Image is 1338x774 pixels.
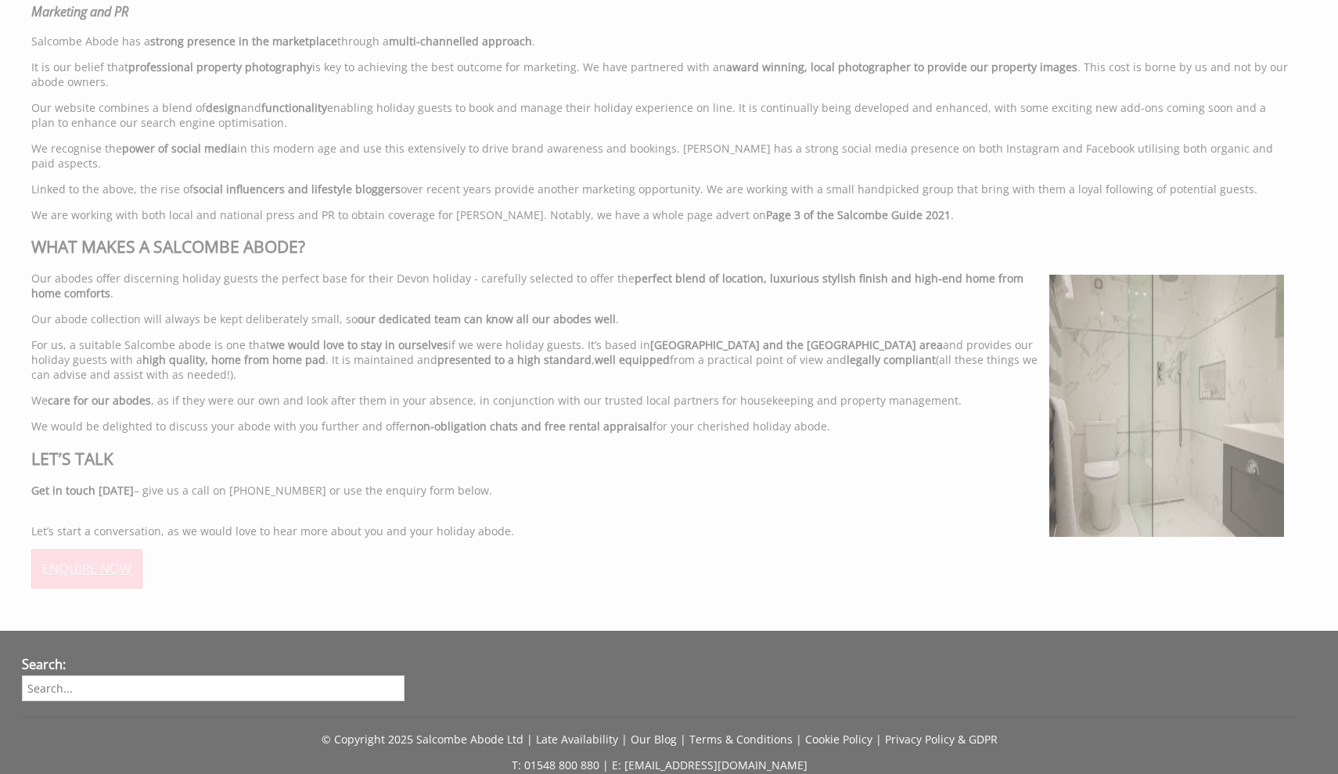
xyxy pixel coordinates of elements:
[805,732,872,747] a: Cookie Policy
[512,758,599,772] a: T: 01548 800 880
[527,732,533,747] span: |
[206,100,241,115] strong: design
[389,34,532,49] strong: multi-channelled approach
[536,732,618,747] a: Late Availability
[31,3,128,20] strong: Marketing and PR
[595,352,670,367] strong: well equipped
[1049,275,1284,537] img: Stylish looking bathroom
[322,732,523,747] a: © Copyright 2025 Salcombe Abode Ltd
[128,59,312,74] strong: professional property photography
[437,352,592,367] strong: presented to a high standard
[48,393,151,408] strong: care for our abodes
[876,732,882,747] span: |
[612,758,807,772] a: E: [EMAIL_ADDRESS][DOMAIN_NAME]
[31,419,1288,434] p: We would be delighted to discuss your abode with you further and offer for your cherished holiday...
[410,419,653,434] strong: non-obligation chats and free rental appraisal
[31,182,1288,196] p: Linked to the above, the rise of over recent years provide another marketing opportunity. We are ...
[796,732,802,747] span: |
[31,236,305,257] strong: WHAT MAKES A SALCOMBE ABODE?
[142,352,326,367] strong: high quality, home from home pad
[31,207,1288,222] p: We are working with both local and national press and PR to obtain coverage for [PERSON_NAME]. No...
[122,141,237,156] strong: power of social media
[885,732,998,747] a: Privacy Policy & GDPR
[726,59,1077,74] strong: award winning, local photographer to provide our property images
[31,34,1288,49] p: Salcombe Abode has a through a .
[31,100,1288,130] p: Our website combines a blend of and enabling holiday guests to book and manage their holiday expe...
[621,732,628,747] span: |
[193,182,401,196] strong: social influencers and lifestyle bloggers
[31,483,134,498] strong: Get in touch [DATE]
[270,337,448,352] strong: we would love to stay in ourselves
[602,758,609,772] span: |
[31,271,1288,301] p: Our abodes offer discerning holiday guests the perfect base for their Devon holiday - carefully s...
[689,732,793,747] a: Terms & Conditions
[22,656,405,673] h3: Search:
[31,509,1288,538] p: Let’s start a conversation, as we would love to hear more about you and your holiday abode.
[650,337,943,352] strong: [GEOGRAPHIC_DATA] and the [GEOGRAPHIC_DATA] area
[680,732,686,747] span: |
[31,59,1288,89] p: It is our belief that is key to achieving the best outcome for marketing. We have partnered with ...
[150,34,337,49] strong: strong presence in the marketplace
[22,675,405,701] input: Search...
[631,732,677,747] a: Our Blog
[766,207,951,222] strong: Page 3 of the Salcombe Guide 2021
[358,311,616,326] strong: our dedicated team can know all our abodes well
[31,483,1288,498] p: – give us a call on [PHONE_NUMBER] or use the enquiry form below.
[31,549,142,589] a: ENQUIRE NOW
[31,393,1288,408] p: We , as if they were our own and look after them in your absence, in conjunction with our trusted...
[31,337,1288,382] p: For us, a suitable Salcombe abode is one that if we were holiday guests. It’s based in and provid...
[31,271,1023,301] strong: perfect blend of location, luxurious stylish finish and high-end home from home comforts
[847,352,936,367] strong: legally compliant
[31,311,1288,326] p: Our abode collection will always be kept deliberately small, so .
[31,141,1288,171] p: We recognise the in this modern age and use this extensively to drive brand awareness and booking...
[261,100,327,115] strong: functionality
[31,448,113,470] strong: LET’S TALK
